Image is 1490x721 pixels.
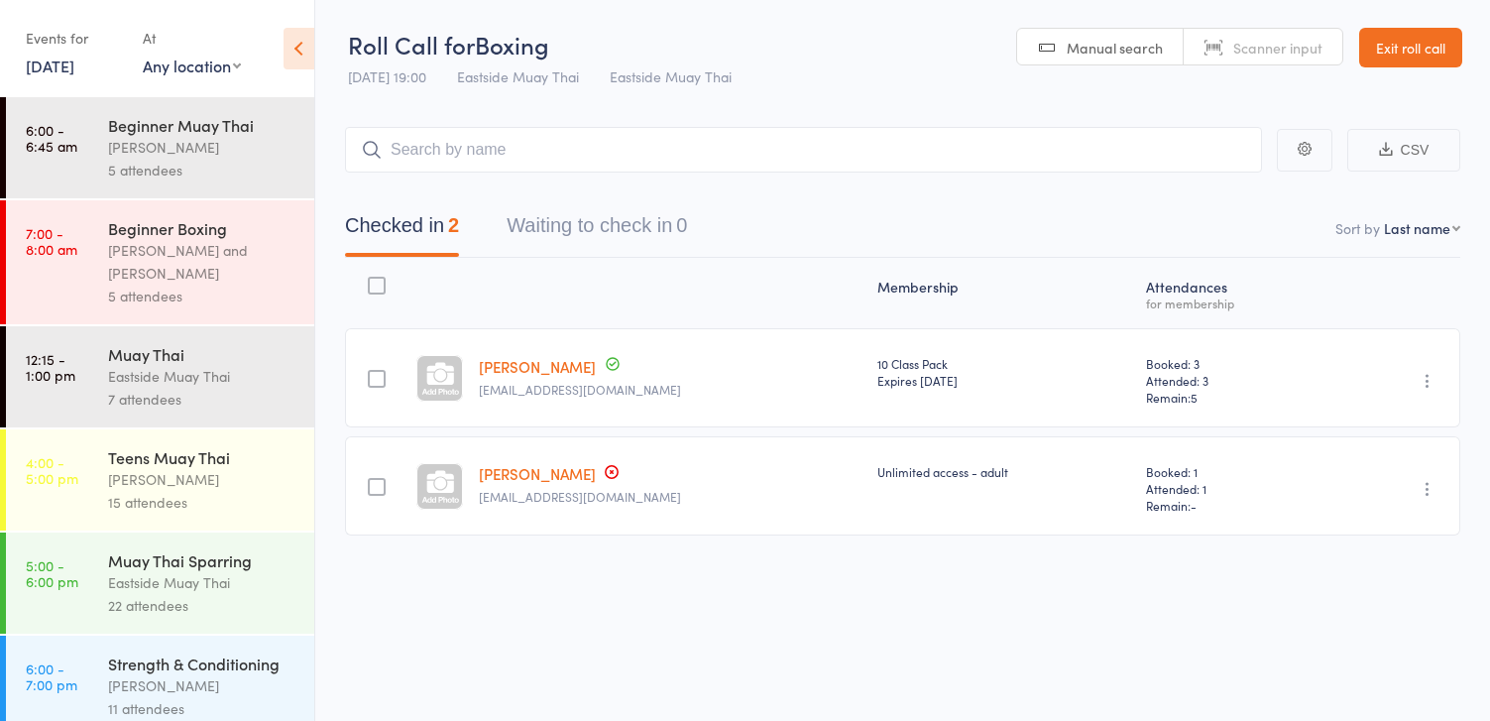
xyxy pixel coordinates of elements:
[457,66,579,86] span: Eastside Muay Thai
[348,66,426,86] span: [DATE] 19:00
[108,674,297,697] div: [PERSON_NAME]
[479,490,861,504] small: parryjamie246@gmail.com
[6,97,314,198] a: 6:00 -6:45 amBeginner Muay Thai[PERSON_NAME]5 attendees
[877,355,1130,389] div: 10 Class Pack
[108,159,297,181] div: 5 attendees
[108,114,297,136] div: Beginner Muay Thai
[26,22,123,55] div: Events for
[108,343,297,365] div: Muay Thai
[6,326,314,427] a: 12:15 -1:00 pmMuay ThaiEastside Muay Thai7 attendees
[108,446,297,468] div: Teens Muay Thai
[1146,480,1320,497] span: Attended: 1
[345,127,1262,173] input: Search by name
[108,594,297,617] div: 22 attendees
[877,463,1130,480] div: Unlimited access - adult
[6,429,314,531] a: 4:00 -5:00 pmTeens Muay Thai[PERSON_NAME]15 attendees
[1233,38,1322,58] span: Scanner input
[507,204,687,257] button: Waiting to check in0
[108,136,297,159] div: [PERSON_NAME]
[108,285,297,307] div: 5 attendees
[108,653,297,674] div: Strength & Conditioning
[143,22,241,55] div: At
[1138,267,1328,319] div: Atten­dances
[26,225,77,257] time: 7:00 - 8:00 am
[6,200,314,324] a: 7:00 -8:00 amBeginner Boxing[PERSON_NAME] and [PERSON_NAME]5 attendees
[869,267,1138,319] div: Membership
[26,557,78,589] time: 5:00 - 6:00 pm
[26,351,75,383] time: 12:15 - 1:00 pm
[6,533,314,634] a: 5:00 -6:00 pmMuay Thai SparringEastside Muay Thai22 attendees
[1146,389,1320,406] span: Remain:
[610,66,732,86] span: Eastside Muay Thai
[1146,355,1320,372] span: Booked: 3
[1191,389,1198,406] span: 5
[26,55,74,76] a: [DATE]
[108,468,297,491] div: [PERSON_NAME]
[1146,463,1320,480] span: Booked: 1
[108,697,297,720] div: 11 attendees
[108,388,297,411] div: 7 attendees
[1384,218,1450,238] div: Last name
[676,214,687,236] div: 0
[448,214,459,236] div: 2
[479,356,596,377] a: [PERSON_NAME]
[26,122,77,154] time: 6:00 - 6:45 am
[26,454,78,486] time: 4:00 - 5:00 pm
[1146,497,1320,514] span: Remain:
[143,55,241,76] div: Any location
[1146,372,1320,389] span: Attended: 3
[479,383,861,397] small: geovanealeixocunha@hotmail.com
[26,661,77,692] time: 6:00 - 7:00 pm
[108,365,297,388] div: Eastside Muay Thai
[108,239,297,285] div: [PERSON_NAME] and [PERSON_NAME]
[1359,28,1462,67] a: Exit roll call
[108,549,297,571] div: Muay Thai Sparring
[877,372,1130,389] div: Expires [DATE]
[348,28,475,60] span: Roll Call for
[1146,297,1320,309] div: for membership
[479,463,596,484] a: [PERSON_NAME]
[108,571,297,594] div: Eastside Muay Thai
[1067,38,1163,58] span: Manual search
[1191,497,1197,514] span: -
[108,217,297,239] div: Beginner Boxing
[108,491,297,514] div: 15 attendees
[1347,129,1460,172] button: CSV
[1335,218,1380,238] label: Sort by
[475,28,549,60] span: Boxing
[345,204,459,257] button: Checked in2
